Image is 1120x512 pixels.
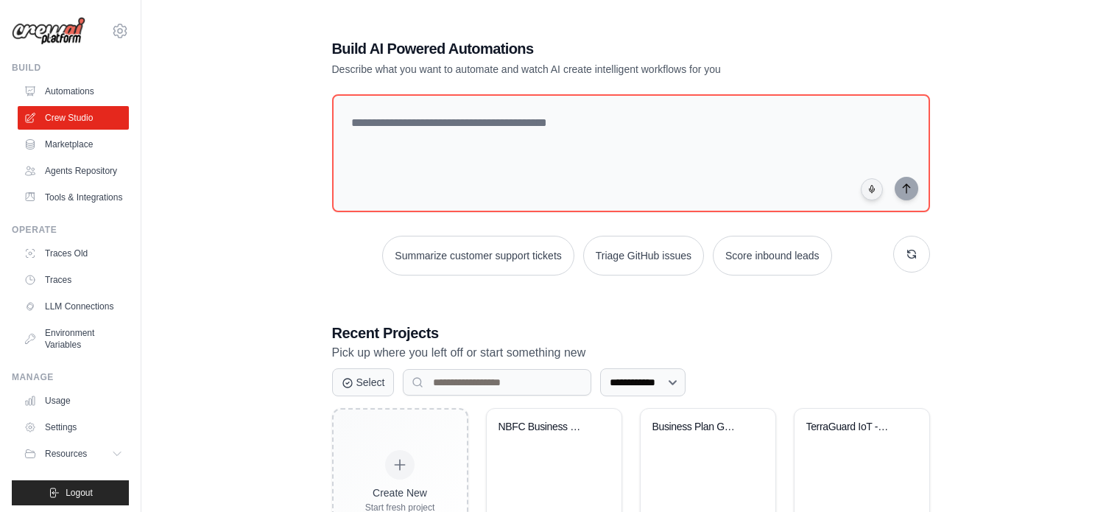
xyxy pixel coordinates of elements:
[12,62,129,74] div: Build
[332,38,827,59] h1: Build AI Powered Automations
[12,371,129,383] div: Manage
[499,421,588,434] div: NBFC Business Plan LITE - Leaf Link 800+ Righe
[12,480,129,505] button: Logout
[652,421,742,434] div: Business Plan Generator - Leaf Link NBFC Model
[382,236,574,276] button: Summarize customer support tickets
[18,242,129,265] a: Traces Old
[332,368,395,396] button: Select
[18,106,129,130] a: Crew Studio
[18,80,129,103] a: Automations
[18,389,129,413] a: Usage
[583,236,704,276] button: Triage GitHub issues
[806,421,895,434] div: TerraGuard IoT - Comprehensive NBFC Business Plan
[18,321,129,357] a: Environment Variables
[12,224,129,236] div: Operate
[332,343,930,362] p: Pick up where you left off or start something new
[893,236,930,273] button: Get new suggestions
[45,448,87,460] span: Resources
[66,487,93,499] span: Logout
[18,159,129,183] a: Agents Repository
[332,62,827,77] p: Describe what you want to automate and watch AI create intelligent workflows for you
[18,186,129,209] a: Tools & Integrations
[12,17,85,45] img: Logo
[332,323,930,343] h3: Recent Projects
[18,442,129,466] button: Resources
[861,178,883,200] button: Click to speak your automation idea
[365,485,435,500] div: Create New
[18,415,129,439] a: Settings
[18,268,129,292] a: Traces
[18,133,129,156] a: Marketplace
[18,295,129,318] a: LLM Connections
[713,236,832,276] button: Score inbound leads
